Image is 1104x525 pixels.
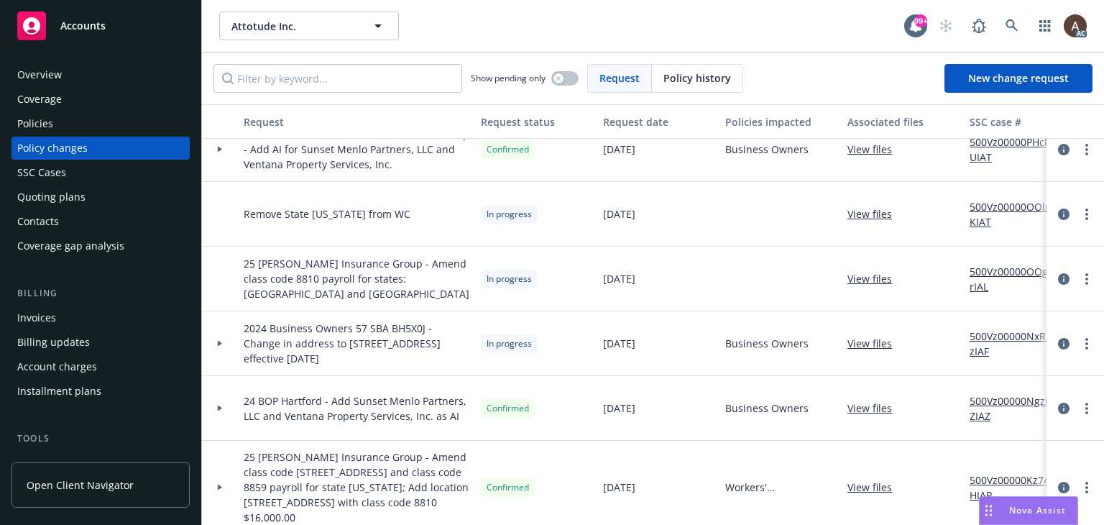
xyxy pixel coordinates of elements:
[11,355,190,378] a: Account charges
[725,336,809,351] span: Business Owners
[17,186,86,209] div: Quoting plans
[244,393,469,424] span: 24 BOP Hartford - Add Sunset Menlo Partners, LLC and Ventana Property Services, Inc. as AI
[471,72,546,84] span: Show pending only
[1078,400,1095,417] a: more
[970,264,1066,294] a: 500Vz00000OOgRrIAL
[1078,141,1095,158] a: more
[603,271,635,286] span: [DATE]
[1055,141,1072,158] a: circleInformation
[11,286,190,301] div: Billing
[17,63,62,86] div: Overview
[847,206,903,222] a: View files
[17,355,97,378] div: Account charges
[17,210,59,233] div: Contacts
[603,142,635,157] span: [DATE]
[17,112,53,135] div: Policies
[238,104,475,139] button: Request
[11,112,190,135] a: Policies
[1031,12,1059,40] a: Switch app
[11,210,190,233] a: Contacts
[17,234,124,257] div: Coverage gap analysis
[487,481,529,494] span: Confirmed
[202,117,238,182] div: Toggle Row Expanded
[847,336,903,351] a: View files
[1009,504,1066,516] span: Nova Assist
[970,199,1066,229] a: 500Vz00000OOlrKIAT
[847,142,903,157] a: View files
[599,70,640,86] span: Request
[725,480,836,495] span: Workers' Compensation
[244,206,410,222] span: Remove State [US_STATE] from WC
[11,380,190,403] a: Installment plans
[11,137,190,160] a: Policy changes
[842,104,964,139] button: Associated files
[663,70,731,86] span: Policy history
[481,114,592,129] div: Request status
[11,6,190,46] a: Accounts
[719,104,842,139] button: Policies impacted
[597,104,719,139] button: Request date
[970,329,1066,359] a: 500Vz00000NxR6zIAF
[603,336,635,351] span: [DATE]
[1078,479,1095,496] a: more
[11,88,190,111] a: Coverage
[847,480,903,495] a: View files
[931,12,960,40] a: Start snowing
[1055,206,1072,223] a: circleInformation
[17,380,101,403] div: Installment plans
[1078,335,1095,352] a: more
[487,143,529,156] span: Confirmed
[970,134,1066,165] a: 500Vz00000PHckUIAT
[487,208,532,221] span: In progress
[17,88,62,111] div: Coverage
[213,64,462,93] input: Filter by keyword...
[17,161,66,184] div: SSC Cases
[244,127,469,172] span: 25 Business Owners Hartford Insurance Group - Add AI for Sunset Menlo Partners, LLC and Ventana P...
[202,182,238,247] div: Toggle Row Expanded
[475,104,597,139] button: Request status
[914,14,927,27] div: 99+
[603,401,635,416] span: [DATE]
[847,114,958,129] div: Associated files
[1055,479,1072,496] a: circleInformation
[202,247,238,311] div: Toggle Row Expanded
[847,401,903,416] a: View files
[603,480,635,495] span: [DATE]
[965,12,993,40] a: Report a Bug
[725,142,809,157] span: Business Owners
[603,114,714,129] div: Request date
[11,306,190,329] a: Invoices
[17,306,56,329] div: Invoices
[11,161,190,184] a: SSC Cases
[60,20,106,32] span: Accounts
[603,206,635,222] span: [DATE]
[979,496,1078,525] button: Nova Assist
[725,401,809,416] span: Business Owners
[970,114,1066,129] div: SSC case #
[17,331,90,354] div: Billing updates
[244,321,469,366] span: 2024 Business Owners 57 SBA BH5X0J - Change in address to [STREET_ADDRESS] effective [DATE]
[11,234,190,257] a: Coverage gap analysis
[964,104,1072,139] button: SSC case #
[231,19,356,34] span: Attotude Inc.
[970,472,1066,503] a: 500Vz00000Kz74HIAR
[998,12,1026,40] a: Search
[11,186,190,209] a: Quoting plans
[968,71,1069,85] span: New change request
[1055,335,1072,352] a: circleInformation
[980,497,998,524] div: Drag to move
[11,432,190,446] div: Tools
[487,273,532,286] span: In progress
[219,12,399,40] button: Attotude Inc.
[1078,206,1095,223] a: more
[244,114,469,129] div: Request
[27,478,134,493] span: Open Client Navigator
[970,393,1066,424] a: 500Vz00000NgzBZIAZ
[487,402,529,415] span: Confirmed
[244,449,469,525] span: 25 [PERSON_NAME] Insurance Group - Amend class code [STREET_ADDRESS] and class code 8859 payroll ...
[847,271,903,286] a: View files
[244,256,469,301] span: 25 [PERSON_NAME] Insurance Group - Amend class code 8810 payroll for states: [GEOGRAPHIC_DATA] an...
[17,137,88,160] div: Policy changes
[1055,400,1072,417] a: circleInformation
[1078,270,1095,288] a: more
